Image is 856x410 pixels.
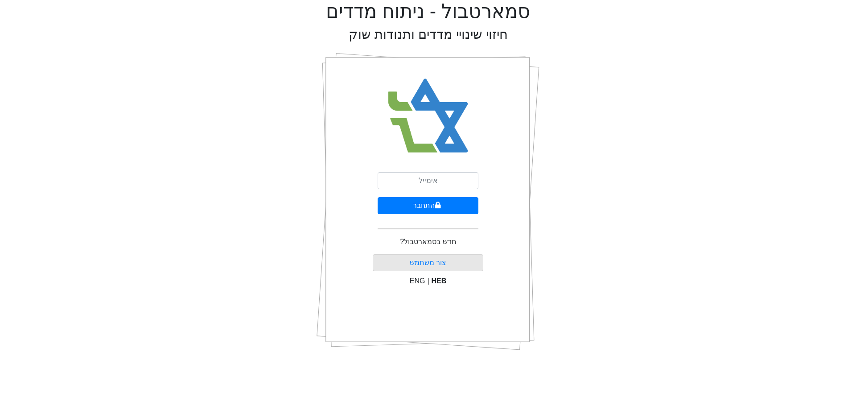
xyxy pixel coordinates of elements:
[373,254,484,271] button: צור משתמש
[380,67,477,165] img: Smart Bull
[378,172,478,189] input: אימייל
[349,27,508,42] h2: חיזוי שינויי מדדים ותנודות שוק
[410,277,425,285] span: ENG
[378,197,478,214] button: התחבר
[427,277,429,285] span: |
[400,236,456,247] p: חדש בסמארטבול?
[410,259,446,266] a: צור משתמש
[432,277,447,285] span: HEB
